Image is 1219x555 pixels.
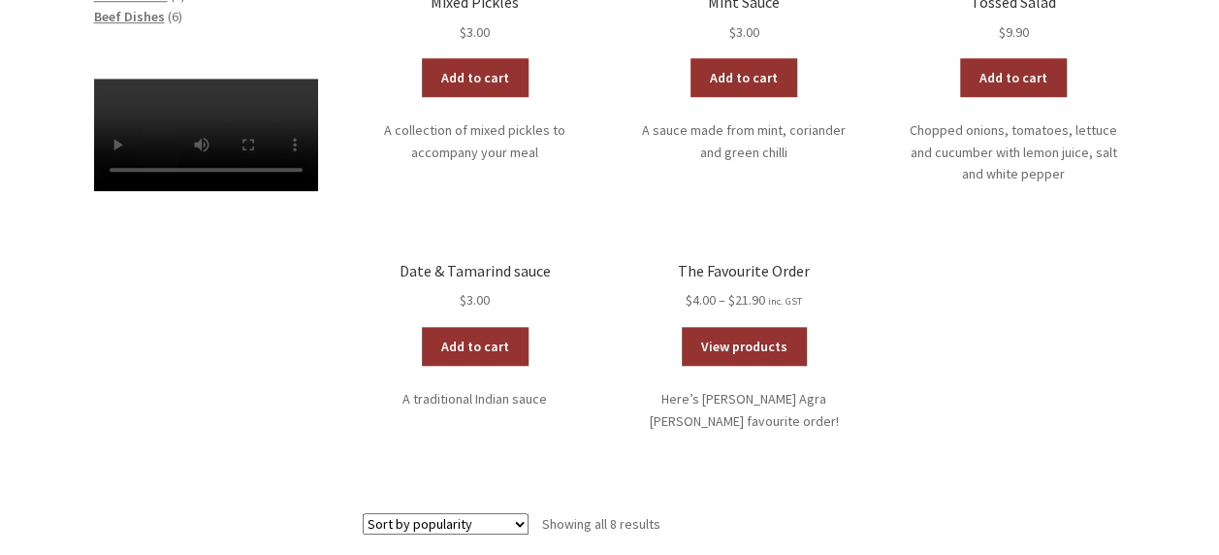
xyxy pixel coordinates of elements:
[998,23,1028,41] bdi: 9.90
[94,8,165,25] a: Beef Dishes
[542,508,660,539] p: Showing all 8 results
[632,262,856,311] a: The Favourite Order inc. GST
[728,291,735,309] span: $
[632,262,856,280] h2: The Favourite Order
[632,388,856,432] p: Here’s [PERSON_NAME] Agra [PERSON_NAME] favourite order!
[690,58,797,97] a: Add to cart: “Mint Sauce”
[719,291,725,309] span: –
[460,23,490,41] bdi: 3.00
[998,23,1005,41] span: $
[363,513,529,535] select: Shop order
[363,119,587,163] p: A collection of mixed pickles to accompany your meal
[363,388,587,410] p: A traditional Indian sauce
[960,58,1067,97] a: Add to cart: “Tossed Salad”
[422,58,529,97] a: Add to cart: “Mixed Pickles”
[729,23,736,41] span: $
[728,291,765,309] bdi: 21.90
[901,119,1125,185] p: Chopped onions, tomatoes, lettuce and cucumber with lemon juice, salt and white pepper
[729,23,759,41] bdi: 3.00
[460,291,466,309] span: $
[768,295,802,308] small: inc. GST
[363,262,587,311] a: Date & Tamarind sauce $3.00
[632,119,856,163] p: A sauce made from mint, coriander and green chilli
[172,8,178,25] span: 6
[422,327,529,366] a: Add to cart: “Date & Tamarind sauce”
[460,23,466,41] span: $
[460,291,490,309] bdi: 3.00
[686,291,716,309] bdi: 4.00
[682,327,807,366] a: View products in the “The Favourite Order” group
[686,291,692,309] span: $
[363,262,587,280] h2: Date & Tamarind sauce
